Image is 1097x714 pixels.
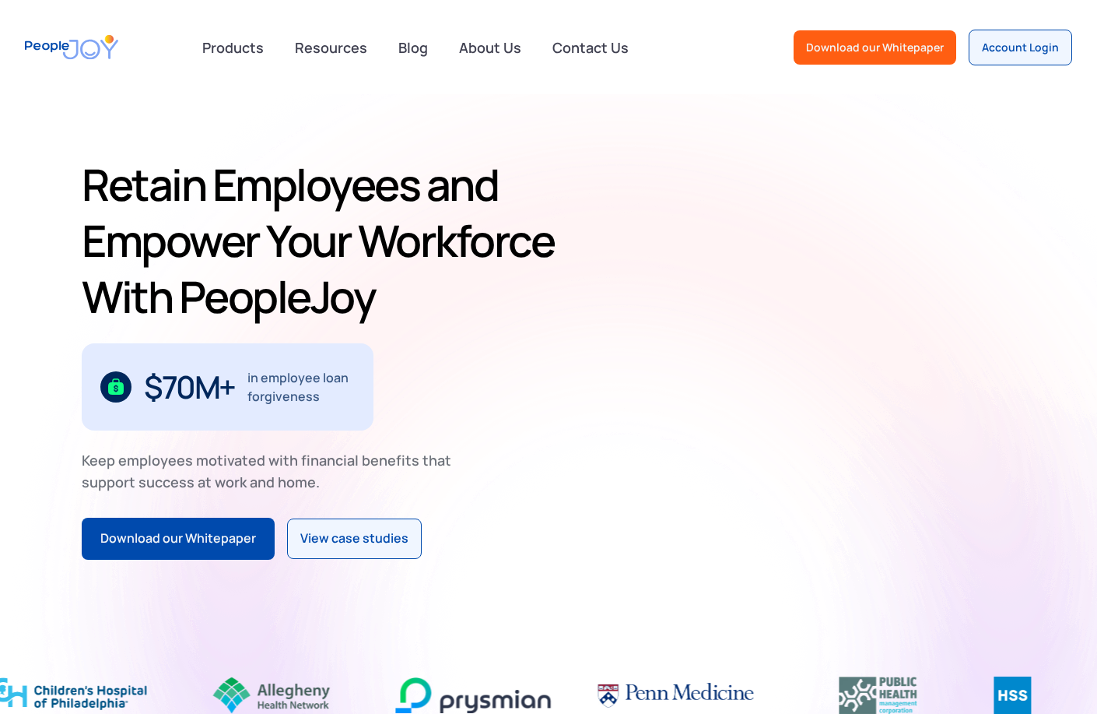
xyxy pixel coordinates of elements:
div: 1 / 3 [82,343,373,431]
a: Contact Us [543,30,638,65]
a: Blog [389,30,437,65]
div: Download our Whitepaper [100,529,256,549]
a: Resources [286,30,377,65]
div: Download our Whitepaper [806,40,944,55]
a: Download our Whitepaper [794,30,956,65]
div: $70M+ [144,375,235,399]
div: View case studies [300,529,408,549]
a: View case studies [287,519,422,559]
a: home [25,25,118,69]
div: Keep employees motivated with financial benefits that support success at work and home. [82,449,464,493]
a: Download our Whitepaper [82,518,275,560]
h1: Retain Employees and Empower Your Workforce With PeopleJoy [82,157,567,325]
div: Account Login [982,40,1059,55]
a: About Us [450,30,531,65]
div: in employee loan forgiveness [247,368,356,406]
a: Account Login [969,30,1072,65]
div: Products [193,32,273,63]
